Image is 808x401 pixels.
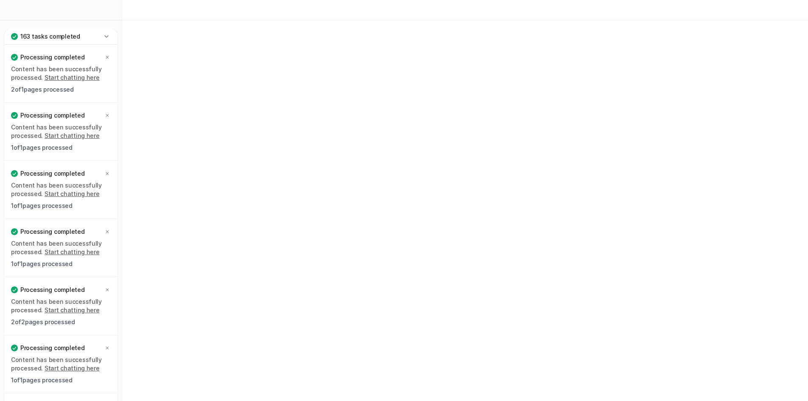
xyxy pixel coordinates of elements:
[45,132,100,139] a: Start chatting here
[45,74,100,81] a: Start chatting here
[11,143,111,152] p: 1 of 1 pages processed
[45,365,100,372] a: Start chatting here
[20,169,84,178] p: Processing completed
[11,65,111,82] p: Content has been successfully processed.
[11,85,111,94] p: 2 of 1 pages processed
[11,318,111,326] p: 2 of 2 pages processed
[11,356,111,373] p: Content has been successfully processed.
[45,306,100,314] a: Start chatting here
[11,181,111,198] p: Content has been successfully processed.
[11,297,111,314] p: Content has been successfully processed.
[20,53,84,62] p: Processing completed
[20,227,84,236] p: Processing completed
[20,111,84,120] p: Processing completed
[20,344,84,352] p: Processing completed
[45,190,100,197] a: Start chatting here
[3,25,118,37] a: Chat
[20,286,84,294] p: Processing completed
[11,260,111,268] p: 1 of 1 pages processed
[45,248,100,255] a: Start chatting here
[11,123,111,140] p: Content has been successfully processed.
[20,32,80,41] p: 163 tasks completed
[11,376,111,384] p: 1 of 1 pages processed
[11,239,111,256] p: Content has been successfully processed.
[11,202,111,210] p: 1 of 1 pages processed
